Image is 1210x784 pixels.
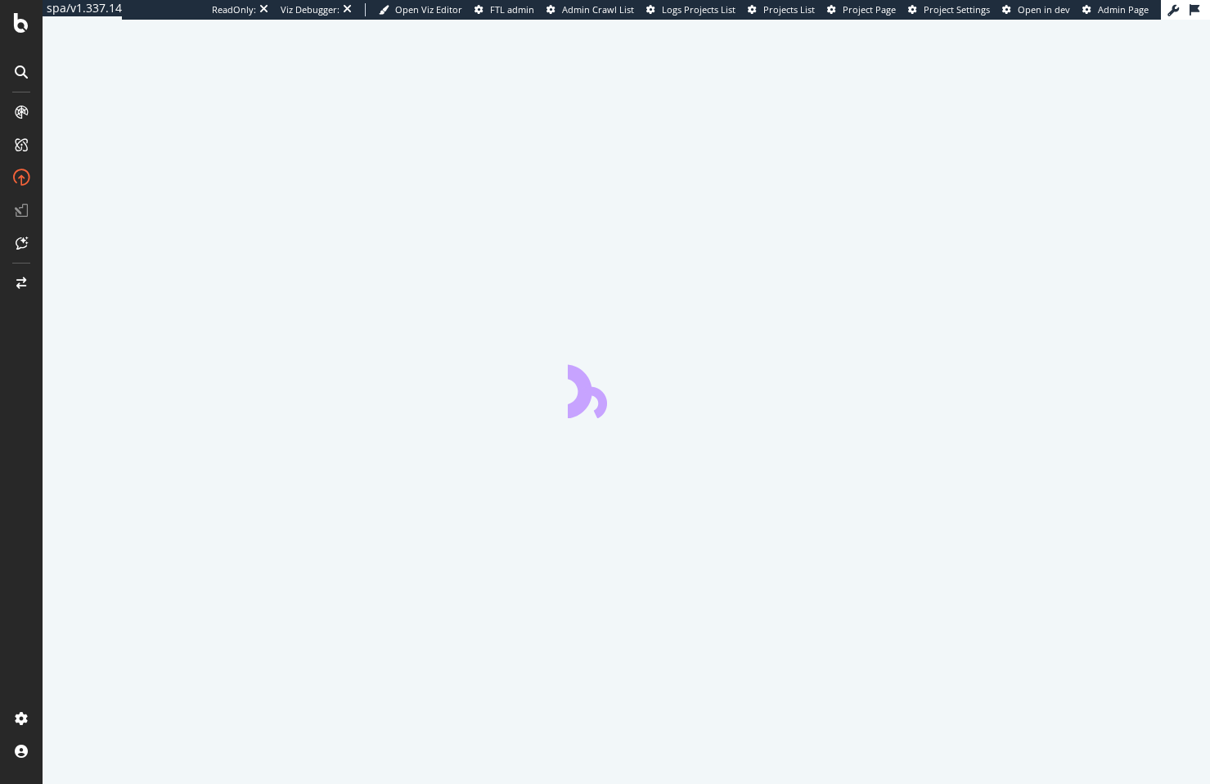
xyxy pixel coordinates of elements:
[212,3,256,16] div: ReadOnly:
[547,3,634,16] a: Admin Crawl List
[395,3,462,16] span: Open Viz Editor
[568,359,686,418] div: animation
[1098,3,1149,16] span: Admin Page
[646,3,735,16] a: Logs Projects List
[475,3,534,16] a: FTL admin
[843,3,896,16] span: Project Page
[924,3,990,16] span: Project Settings
[908,3,990,16] a: Project Settings
[1082,3,1149,16] a: Admin Page
[763,3,815,16] span: Projects List
[490,3,534,16] span: FTL admin
[827,3,896,16] a: Project Page
[1018,3,1070,16] span: Open in dev
[1002,3,1070,16] a: Open in dev
[281,3,340,16] div: Viz Debugger:
[562,3,634,16] span: Admin Crawl List
[379,3,462,16] a: Open Viz Editor
[748,3,815,16] a: Projects List
[662,3,735,16] span: Logs Projects List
